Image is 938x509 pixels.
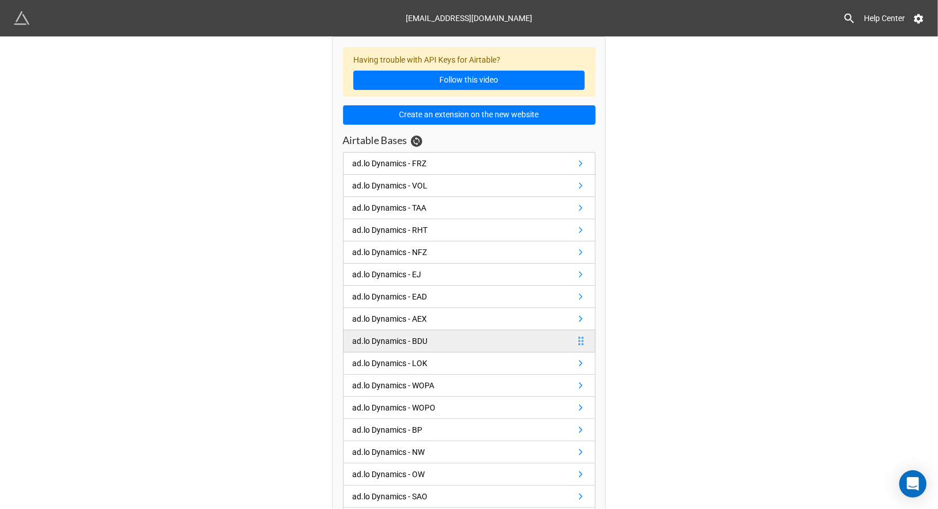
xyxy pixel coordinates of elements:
a: ad.lo Dynamics - SAO [343,486,596,508]
a: ad.lo Dynamics - EAD [343,286,596,308]
div: ad.lo Dynamics - BP [353,424,423,436]
div: ad.lo Dynamics - EJ [353,268,422,281]
a: ad.lo Dynamics - WOPO [343,397,596,419]
div: ad.lo Dynamics - NFZ [353,246,427,258]
a: ad.lo Dynamics - LOK [343,352,596,375]
div: ad.lo Dynamics - SAO [353,490,428,503]
a: ad.lo Dynamics - FRZ [343,152,596,175]
a: Sync Base Structure [411,136,422,147]
div: ad.lo Dynamics - TAA [353,202,427,214]
div: Open Intercom Messenger [899,470,927,498]
div: ad.lo Dynamics - AEX [353,313,427,325]
h3: Airtable Bases [343,134,407,147]
a: ad.lo Dynamics - OW [343,463,596,486]
div: Having trouble with API Keys for Airtable? [343,47,596,97]
a: Follow this video [353,71,585,90]
div: ad.lo Dynamics - RHT [353,224,428,236]
div: ad.lo Dynamics - NW [353,446,425,458]
a: ad.lo Dynamics - EJ [343,264,596,286]
div: ad.lo Dynamics - VOL [353,179,428,192]
div: ad.lo Dynamics - LOK [353,357,428,370]
a: ad.lo Dynamics - VOL [343,175,596,197]
a: ad.lo Dynamics - RHT [343,219,596,241]
a: ad.lo Dynamics - TAA [343,197,596,219]
div: [EMAIL_ADDRESS][DOMAIN_NAME] [406,8,532,28]
a: ad.lo Dynamics - NW [343,441,596,463]
div: ad.lo Dynamics - EAD [353,290,427,303]
a: Help Center [856,8,913,28]
a: ad.lo Dynamics - AEX [343,308,596,330]
a: ad.lo Dynamics - WOPA [343,375,596,397]
div: ad.lo Dynamics - OW [353,468,425,481]
a: ad.lo Dynamics - BP [343,419,596,441]
div: ad.lo Dynamics - WOPO [353,401,436,414]
div: ad.lo Dynamics - WOPA [353,379,435,392]
div: ad.lo Dynamics - BDU [353,335,428,347]
button: Create an extension on the new website [343,105,596,125]
a: ad.lo Dynamics - NFZ [343,241,596,264]
a: ad.lo Dynamics - BDU [343,330,596,352]
img: miniextensions-icon.73ae0678.png [14,10,30,26]
div: ad.lo Dynamics - FRZ [353,157,427,170]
